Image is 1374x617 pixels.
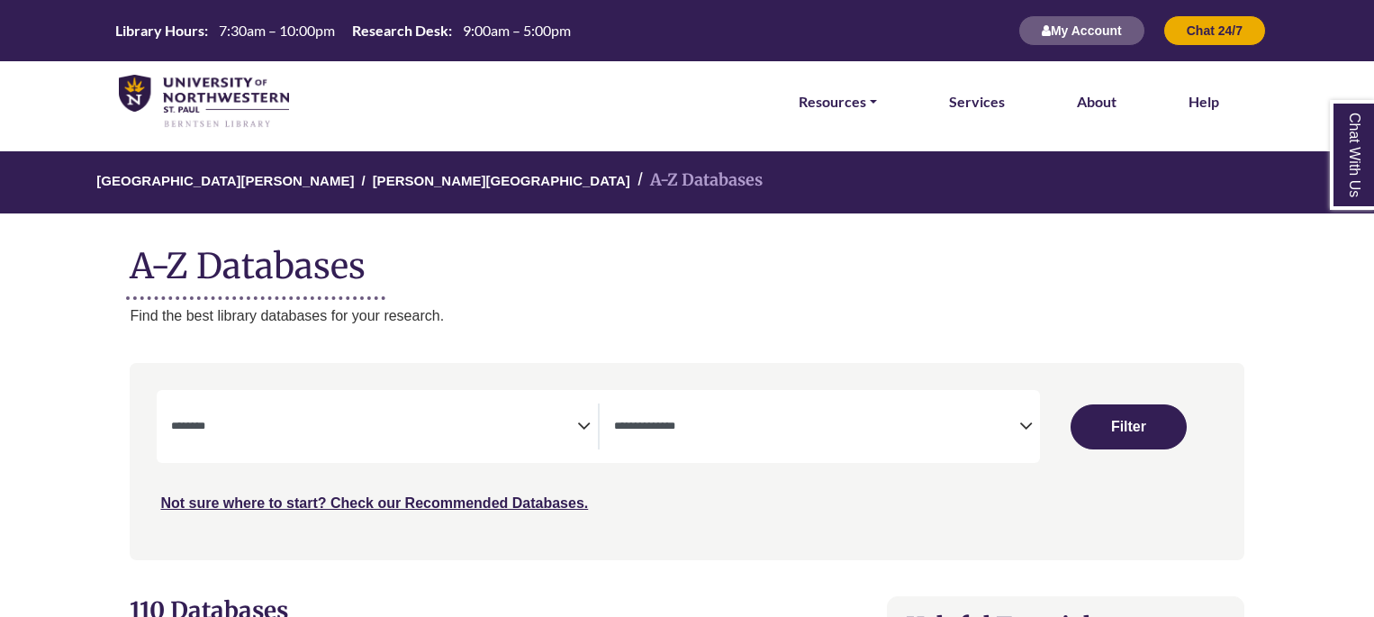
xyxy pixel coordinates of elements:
[345,21,453,40] th: Research Desk:
[1163,15,1266,46] button: Chat 24/7
[799,90,877,113] a: Resources
[108,21,578,41] a: Hours Today
[130,151,1243,213] nav: breadcrumb
[219,22,335,39] span: 7:30am – 10:00pm
[130,231,1243,286] h1: A-Z Databases
[1189,90,1219,113] a: Help
[1077,90,1116,113] a: About
[108,21,578,38] table: Hours Today
[130,304,1243,328] p: Find the best library databases for your research.
[160,495,588,511] a: Not sure where to start? Check our Recommended Databases.
[130,363,1243,559] nav: Search filters
[373,170,630,188] a: [PERSON_NAME][GEOGRAPHIC_DATA]
[171,421,576,435] textarea: Search
[119,75,289,129] img: library_home
[949,90,1005,113] a: Services
[630,168,763,194] li: A-Z Databases
[1071,404,1187,449] button: Submit for Search Results
[1163,23,1266,38] a: Chat 24/7
[463,22,571,39] span: 9:00am – 5:00pm
[614,421,1019,435] textarea: Search
[108,21,209,40] th: Library Hours:
[1018,15,1145,46] button: My Account
[96,170,354,188] a: [GEOGRAPHIC_DATA][PERSON_NAME]
[1018,23,1145,38] a: My Account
